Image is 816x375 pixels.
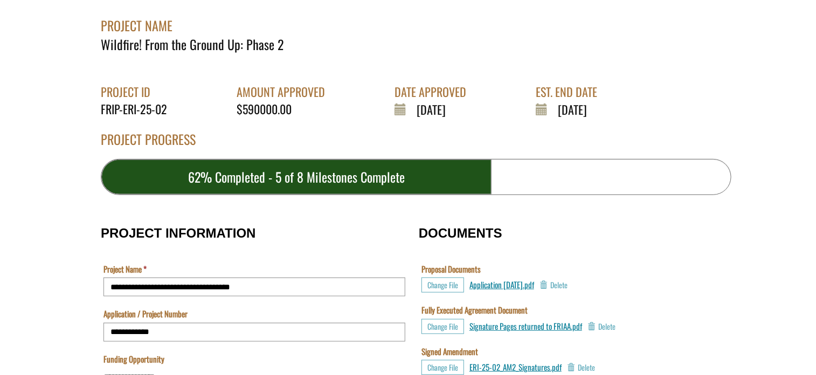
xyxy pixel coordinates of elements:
a: Application [DATE].pdf [469,279,534,290]
div: --- [3,86,11,98]
h3: PROJECT INFORMATION [101,226,408,240]
label: Application / Project Number [103,308,188,320]
a: ERI-25-02_AM2_Signatures.pdf [469,361,562,373]
div: DATE APPROVED [395,84,474,100]
button: Choose File for Proposal Documents [421,277,464,293]
label: Project Name [103,263,147,275]
div: Wildfire! From the Ground Up: Phase 2 [101,35,731,53]
div: $590000.00 [237,101,333,117]
label: Final Reporting Template File [3,37,86,48]
label: Signed Amendment [421,346,478,357]
a: FRIP Final Report - Template.docx [3,49,100,61]
div: EST. END DATE [536,84,605,100]
label: Funding Opportunity [103,353,164,365]
div: [DATE] [536,101,605,118]
div: PROJECT PROGRESS [101,130,731,159]
label: Proposal Documents [421,263,481,275]
div: PROJECT ID [101,84,175,100]
div: 62% Completed - 5 of 8 Milestones Complete [101,159,492,195]
h3: DOCUMENTS [419,226,715,240]
a: Signature Pages returned to FRIAA.pdf [469,320,582,332]
button: Delete [540,277,568,293]
label: File field for users to download amendment request template [3,73,64,85]
input: Project Name [103,277,405,296]
a: FRIP Progress Report - Template .docx [3,12,114,24]
div: PROJECT NAME [101,6,731,35]
button: Choose File for Fully Executed Agreement Document [421,319,464,334]
button: Delete [567,360,595,375]
button: Delete [587,319,616,334]
button: Choose File for Signed Amendment [421,360,464,375]
div: FRIP-ERI-25-02 [101,101,175,117]
label: Fully Executed Agreement Document [421,304,528,316]
div: [DATE] [395,101,474,118]
div: AMOUNT APPROVED [237,84,333,100]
